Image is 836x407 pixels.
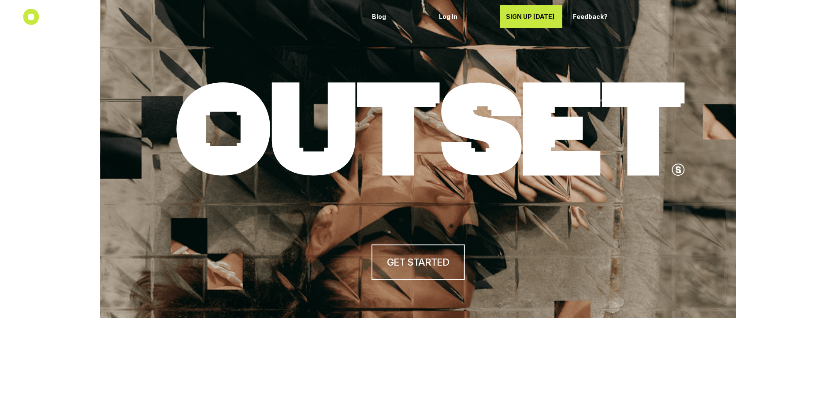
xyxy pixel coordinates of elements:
a: SIGN UP [DATE] [500,5,562,28]
p: SIGN UP [DATE] [506,13,556,21]
a: Log In [433,5,495,28]
p: Blog [372,13,422,21]
h4: GET STARTED [387,255,449,269]
p: Feedback? [573,13,623,21]
a: Feedback? [567,5,629,28]
a: GET STARTED [371,244,464,280]
a: Blog [366,5,428,28]
p: Log In [439,13,489,21]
